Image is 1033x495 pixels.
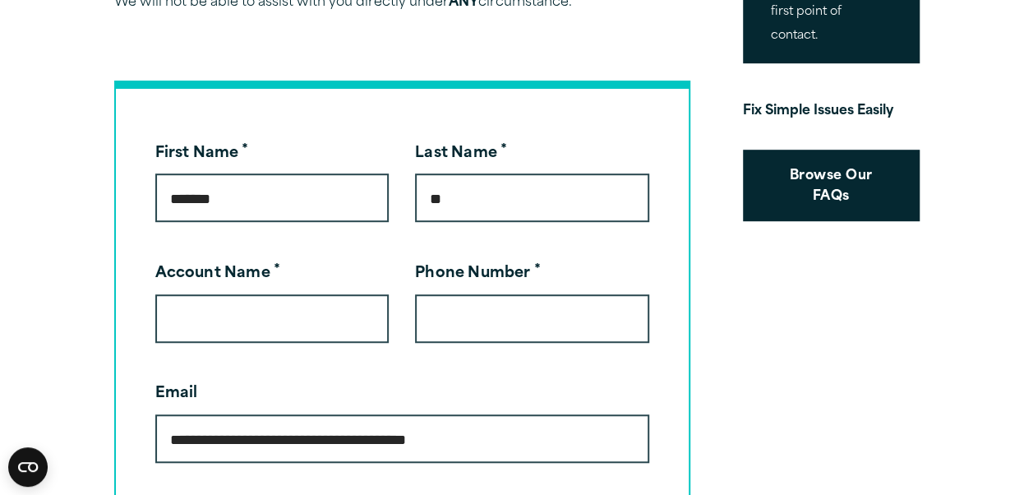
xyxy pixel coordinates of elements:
label: Email [155,386,198,401]
a: Browse Our FAQs [743,150,920,221]
label: Account Name [155,266,280,281]
label: Phone Number [415,266,540,281]
label: Last Name [415,146,507,161]
p: Fix Simple Issues Easily [743,99,920,123]
label: First Name [155,146,249,161]
button: Open CMP widget [8,447,48,487]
